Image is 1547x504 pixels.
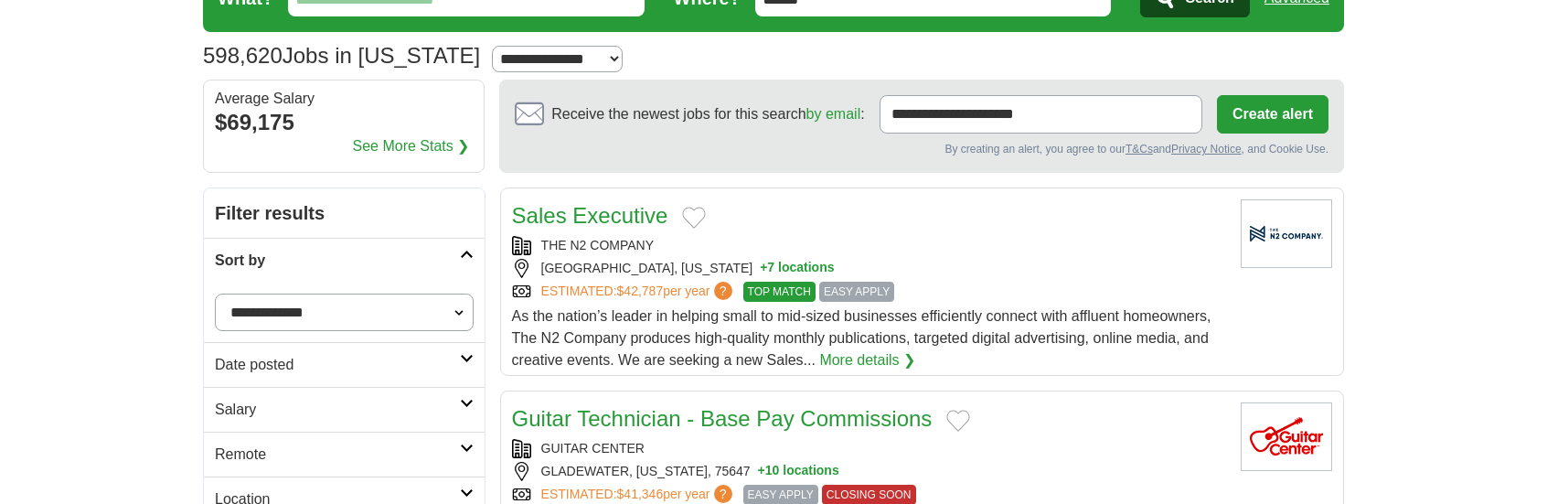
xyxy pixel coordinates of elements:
[204,387,485,432] a: Salary
[204,238,485,283] a: Sort by
[215,444,460,466] h2: Remote
[551,103,864,125] span: Receive the newest jobs for this search :
[203,43,480,68] h1: Jobs in [US_STATE]
[541,441,645,456] a: GUITAR CENTER
[1126,143,1153,155] a: T&Cs
[541,282,736,302] a: ESTIMATED:$42,787per year?
[760,259,767,278] span: +
[204,188,485,238] h2: Filter results
[714,282,732,300] span: ?
[617,284,664,298] span: $42,787
[512,406,933,431] a: Guitar Technician - Base Pay Commissions
[1171,143,1242,155] a: Privacy Notice
[1217,95,1328,134] button: Create alert
[215,399,460,421] h2: Salary
[617,487,664,501] span: $41,346
[743,282,816,302] span: TOP MATCH
[758,462,839,481] button: +10 locations
[215,91,473,106] div: Average Salary
[760,259,834,278] button: +7 locations
[512,259,1226,278] div: [GEOGRAPHIC_DATA], [US_STATE]
[819,282,894,302] span: EASY APPLY
[215,250,460,272] h2: Sort by
[512,203,668,228] a: Sales Executive
[215,106,473,139] div: $69,175
[204,432,485,477] a: Remote
[819,349,915,371] a: More details ❯
[1241,199,1332,268] img: Company logo
[353,135,470,157] a: See More Stats ❯
[515,141,1328,157] div: By creating an alert, you agree to our and , and Cookie Use.
[215,354,460,376] h2: Date posted
[204,342,485,387] a: Date posted
[758,462,765,481] span: +
[512,462,1226,481] div: GLADEWATER, [US_STATE], 75647
[806,106,861,122] a: by email
[512,236,1226,255] div: THE N2 COMPANY
[203,39,283,72] span: 598,620
[714,485,732,503] span: ?
[512,308,1211,368] span: As the nation’s leader in helping small to mid-sized businesses efficiently connect with affluent...
[1241,402,1332,471] img: Guitar Center logo
[946,410,970,432] button: Add to favorite jobs
[682,207,706,229] button: Add to favorite jobs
